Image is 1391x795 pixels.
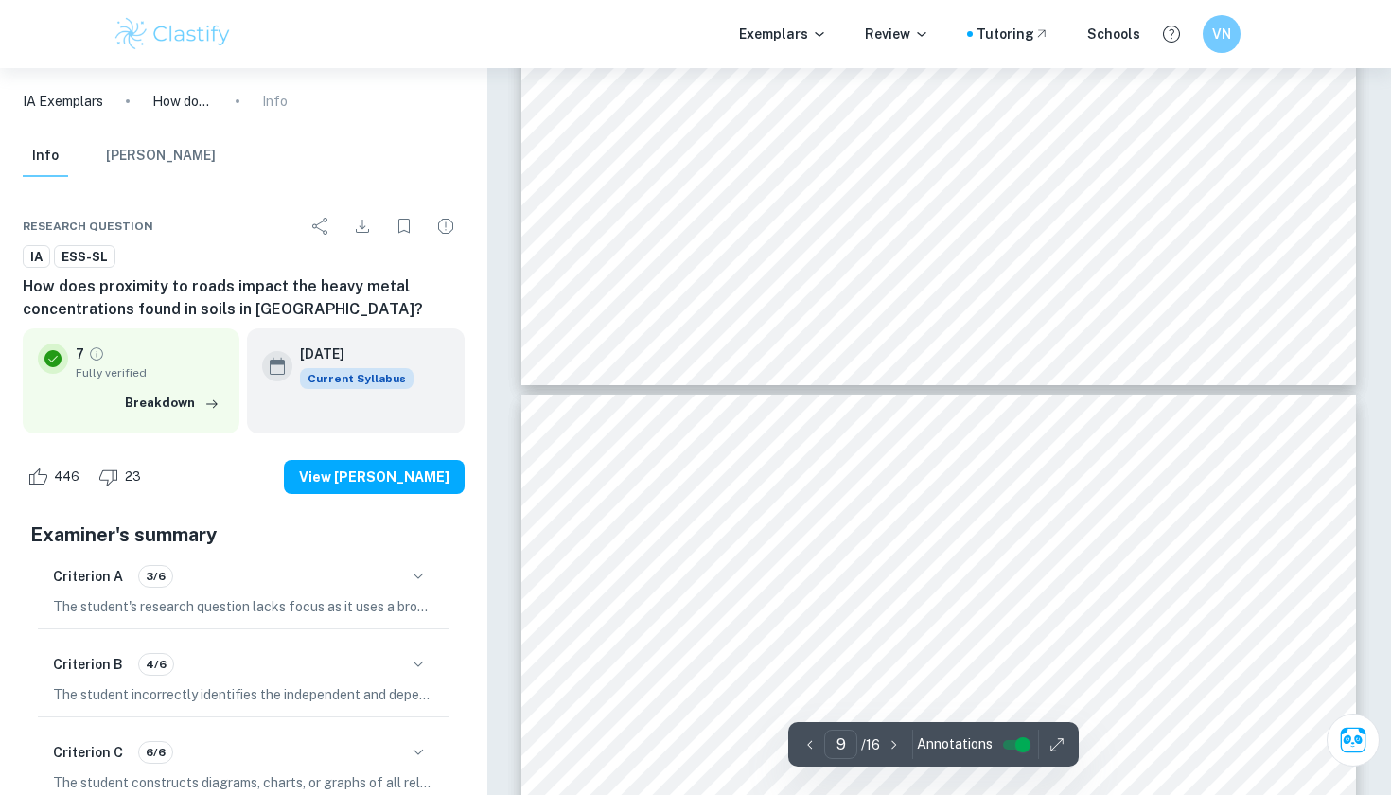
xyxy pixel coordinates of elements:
[739,24,827,44] p: Exemplars
[300,344,398,364] h6: [DATE]
[623,653,1302,670] span: Netherlands with only 23.58 tonnes of copper in [DATE]. According to the Fraunhofer Institute, when
[120,389,224,417] button: Breakdown
[427,207,465,245] div: Report issue
[24,248,49,267] span: IA
[608,185,951,196] span: “2019 [GEOGRAPHIC_DATA]: Total Number of Registered Cars by Brand.”
[54,245,115,269] a: ESS-SL
[863,614,1378,631] span: shows [GEOGRAPHIC_DATA] had 399.87 tonnes of Cu in comparison to the
[302,207,340,245] div: Share
[23,245,50,269] a: IA
[603,256,713,268] span: [URL][DOMAIN_NAME].
[55,248,114,267] span: ESS-SL
[53,742,123,763] h6: Criterion C
[978,243,1019,255] span: , [DATE],
[861,734,880,755] p: / 16
[343,207,381,245] div: Download
[1155,18,1188,50] button: Help and Feedback
[945,243,978,255] span: Statista
[603,210,831,221] span: cles%2C%20including%2047%20million%20cars.
[23,462,90,492] div: Like
[113,15,233,53] img: Clastify logo
[889,185,977,196] span: Car Sales Statistics
[23,135,68,177] button: Info
[1327,714,1380,767] button: Ask Clai
[76,364,224,381] span: Fully verified
[23,218,153,235] span: Research question
[623,614,818,631] span: European copper emissions (
[23,275,465,321] h6: How does proximity to roads impact the heavy metal concentrations found in soils in [GEOGRAPHIC_D...
[53,566,123,587] h6: Criterion A
[23,91,103,112] a: IA Exemplars
[623,768,889,786] span: European copper brake wear emissions.
[1087,24,1140,44] a: Schools
[603,184,607,190] span: 9
[917,734,993,754] span: Annotations
[53,654,123,675] h6: Criterion B
[623,691,1281,708] span: observing the motorcycle market, copper-free products in the manufacturing process could reduce
[139,744,172,761] span: 6/6
[623,498,1136,515] span: will reduce and eliminate copper in the manufacturing process of brake pads
[614,243,1014,255] span: Statista Research Department. “Registered Passenger Cars [GEOGRAPHIC_DATA] 2019.”
[1203,15,1241,53] button: VN
[106,135,216,177] button: [PERSON_NAME]
[53,772,434,793] p: The student constructs diagrams, charts, or graphs of all relevant quantitative and/or qualitativ...
[1146,498,1230,515] span: . In contrast,
[1100,537,1136,554] span: Fig.8
[623,537,1208,554] span: Germany has the largest copper emissions from brake wear in [GEOGRAPHIC_DATA] (
[817,614,858,631] span: Fig.9)
[139,568,172,585] span: 3/6
[114,468,151,486] span: 23
[53,684,434,705] p: The student incorrectly identifies the independent and dependent variables for their research que...
[139,656,173,673] span: 4/6
[385,207,423,245] div: Bookmark
[53,596,434,617] p: The student's research question lacks focus as it uses a broad and vague analysis. The student is...
[904,768,1302,786] span: Even if Germany proves to be a large copper emitter due to
[865,24,929,44] p: Review
[977,185,1015,196] span: , [DATE],
[88,345,105,362] a: Grade fully verified
[262,91,288,112] p: Info
[889,768,900,778] span: 12
[1136,537,1146,554] span: ).
[152,91,213,112] p: How does proximity to roads impact the heavy metal concentrations found in soils in [GEOGRAPHIC_D...
[977,24,1049,44] a: Tutoring
[300,368,414,389] span: Current Syllabus
[603,198,711,209] span: [URL][DOMAIN_NAME]
[300,368,414,389] div: This exemplar is based on the current syllabus. Feel free to refer to it for inspiration/ideas wh...
[94,462,151,492] div: Dislike
[1211,24,1233,44] h6: VN
[603,239,611,248] span: 10
[1279,317,1288,332] span: 9
[76,344,84,364] p: 7
[1136,497,1147,507] span: 11
[284,460,465,494] button: View [PERSON_NAME]
[623,730,1251,747] span: European copper emissions by 600 tonnes per year. This amount is estimated to be 25% of all
[44,468,90,486] span: 446
[30,521,457,549] h5: Examiner's summary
